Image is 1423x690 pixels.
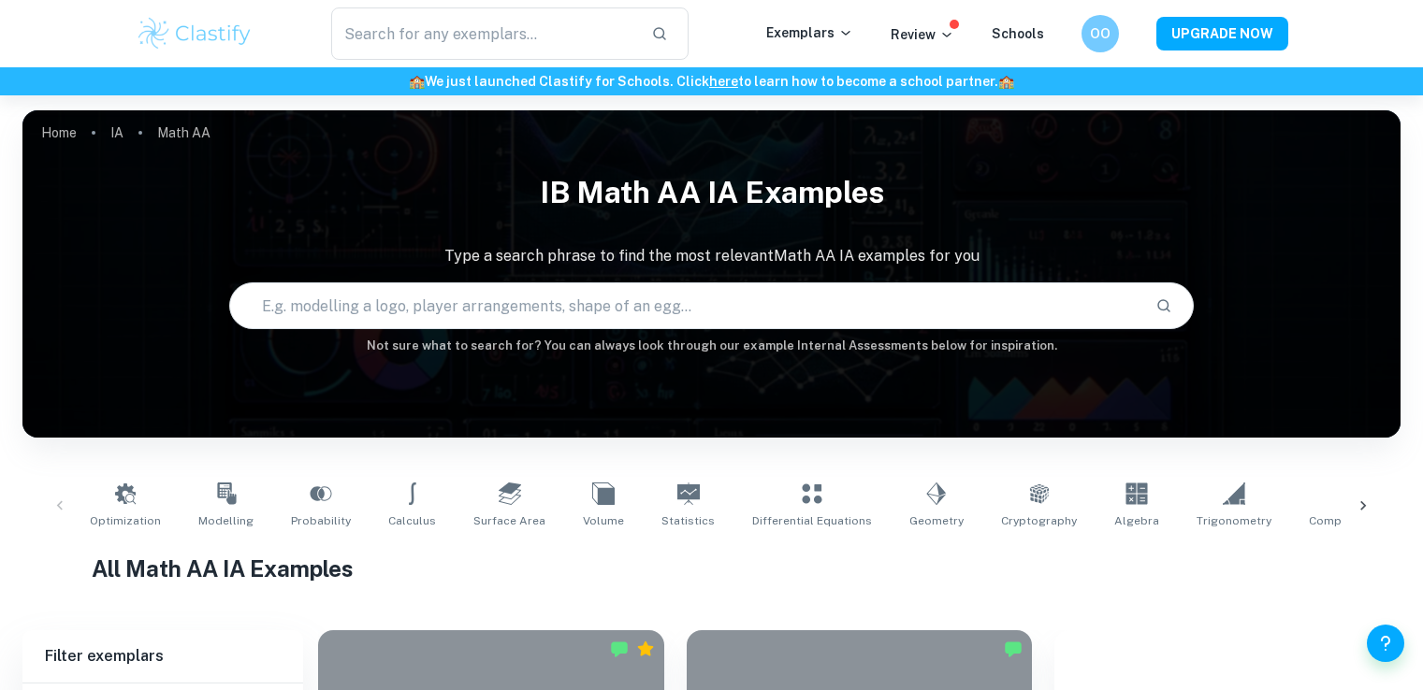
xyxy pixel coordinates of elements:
[198,512,254,529] span: Modelling
[661,512,715,529] span: Statistics
[1001,512,1077,529] span: Cryptography
[1197,512,1271,529] span: Trigonometry
[583,512,624,529] span: Volume
[110,120,123,146] a: IA
[1309,512,1412,529] span: Complex Numbers
[998,74,1014,89] span: 🏫
[1114,512,1159,529] span: Algebra
[752,512,872,529] span: Differential Equations
[157,122,211,143] p: Math AA
[1148,290,1180,322] button: Search
[1089,23,1111,44] h6: OO
[992,26,1044,41] a: Schools
[92,552,1332,585] h1: All Math AA IA Examples
[331,7,637,60] input: Search for any exemplars...
[4,71,1419,92] h6: We just launched Clastify for Schools. Click to learn how to become a school partner.
[909,512,964,529] span: Geometry
[636,640,655,658] div: Premium
[230,280,1140,332] input: E.g. modelling a logo, player arrangements, shape of an egg...
[136,15,254,52] img: Clastify logo
[409,74,425,89] span: 🏫
[891,24,954,45] p: Review
[473,512,545,529] span: Surface Area
[22,163,1401,223] h1: IB Math AA IA examples
[22,630,303,683] h6: Filter exemplars
[1004,640,1023,658] img: Marked
[610,640,629,658] img: Marked
[22,337,1401,355] h6: Not sure what to search for? You can always look through our example Internal Assessments below f...
[41,120,77,146] a: Home
[90,512,161,529] span: Optimization
[766,22,853,43] p: Exemplars
[388,512,436,529] span: Calculus
[22,245,1401,267] p: Type a search phrase to find the most relevant Math AA IA examples for you
[1156,17,1288,50] button: UPGRADE NOW
[1367,625,1404,662] button: Help and Feedback
[1082,15,1119,52] button: OO
[291,512,351,529] span: Probability
[709,74,738,89] a: here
